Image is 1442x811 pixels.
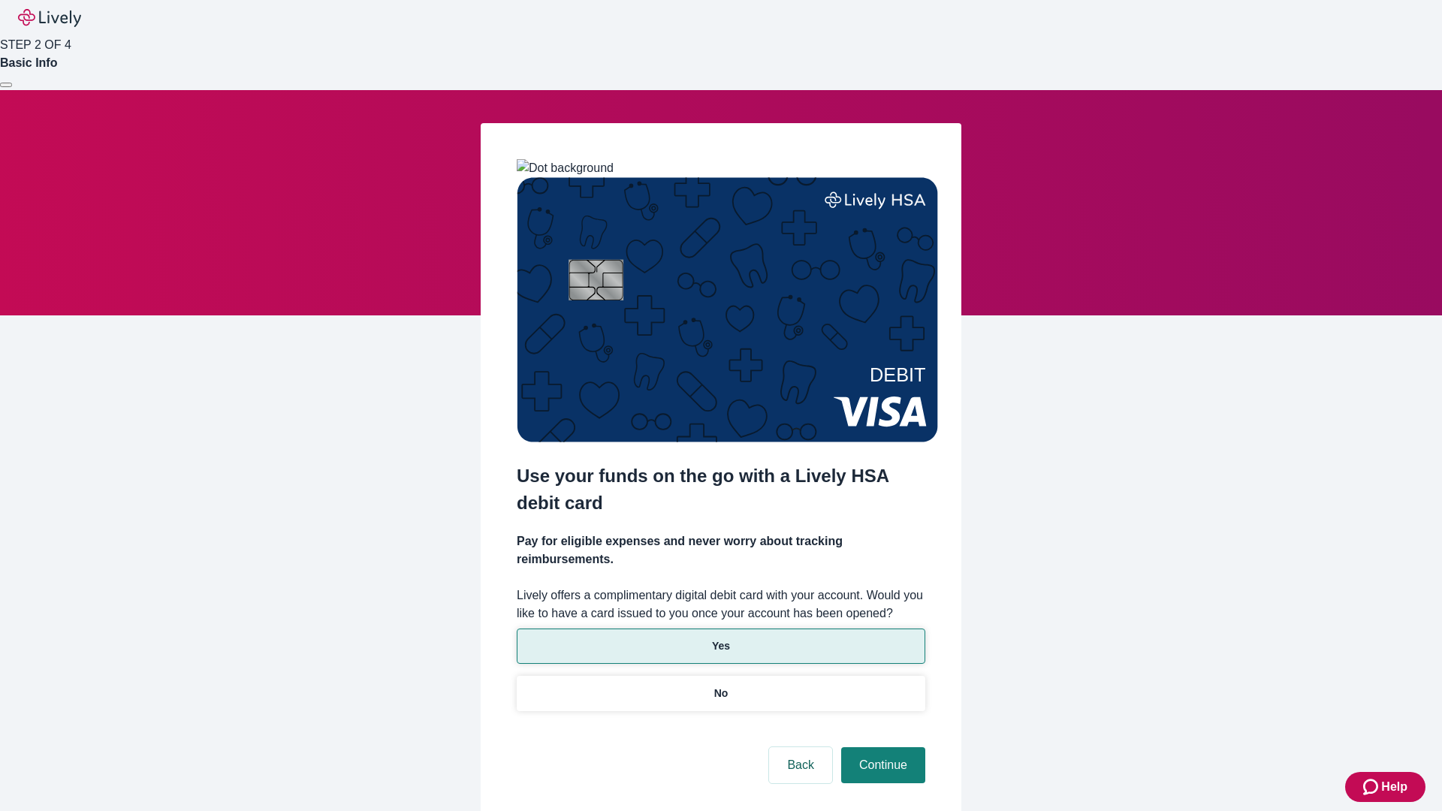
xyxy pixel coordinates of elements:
[841,747,925,783] button: Continue
[517,177,938,442] img: Debit card
[18,9,81,27] img: Lively
[769,747,832,783] button: Back
[517,159,614,177] img: Dot background
[1363,778,1381,796] svg: Zendesk support icon
[517,463,925,517] h2: Use your funds on the go with a Lively HSA debit card
[517,676,925,711] button: No
[714,686,729,701] p: No
[1345,772,1425,802] button: Zendesk support iconHelp
[712,638,730,654] p: Yes
[517,586,925,623] label: Lively offers a complimentary digital debit card with your account. Would you like to have a card...
[1381,778,1407,796] span: Help
[517,629,925,664] button: Yes
[517,532,925,568] h4: Pay for eligible expenses and never worry about tracking reimbursements.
